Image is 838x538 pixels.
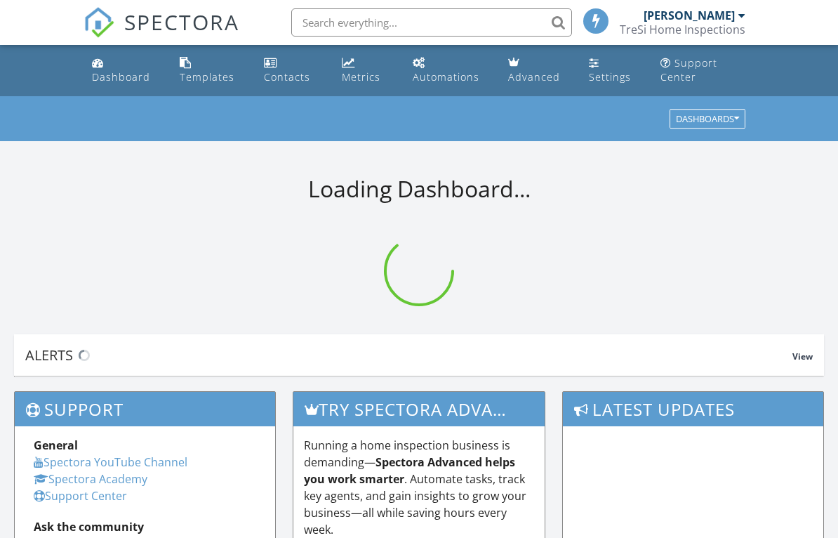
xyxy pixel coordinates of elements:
a: Spectora YouTube Channel [34,454,187,470]
a: Contacts [258,51,325,91]
div: Support Center [660,56,717,84]
span: SPECTORA [124,7,239,37]
div: Automations [413,70,479,84]
a: Automations (Basic) [407,51,491,91]
a: SPECTORA [84,19,239,48]
a: Support Center [34,488,127,504]
a: Settings [583,51,644,91]
a: Templates [174,51,247,91]
img: The Best Home Inspection Software - Spectora [84,7,114,38]
span: View [792,350,813,362]
div: Metrics [342,70,380,84]
h3: Try spectora advanced [DATE] [293,392,545,426]
button: Dashboards [670,110,745,129]
div: Dashboard [92,70,150,84]
strong: Spectora Advanced helps you work smarter [304,454,515,487]
p: Running a home inspection business is demanding— . Automate tasks, track key agents, and gain ins... [304,437,535,538]
div: Advanced [508,70,560,84]
h3: Support [15,392,275,426]
strong: General [34,438,78,453]
a: Advanced [503,51,572,91]
input: Search everything... [291,8,572,37]
div: Contacts [264,70,310,84]
div: TreSi Home Inspections [620,22,745,37]
a: Dashboard [86,51,162,91]
a: Spectora Academy [34,471,147,487]
h3: Latest Updates [563,392,823,426]
div: Ask the community [34,518,256,535]
div: Templates [180,70,234,84]
a: Metrics [336,51,396,91]
div: Settings [589,70,631,84]
div: [PERSON_NAME] [644,8,735,22]
div: Alerts [25,346,792,365]
a: Support Center [655,51,751,91]
div: Dashboards [676,114,739,124]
